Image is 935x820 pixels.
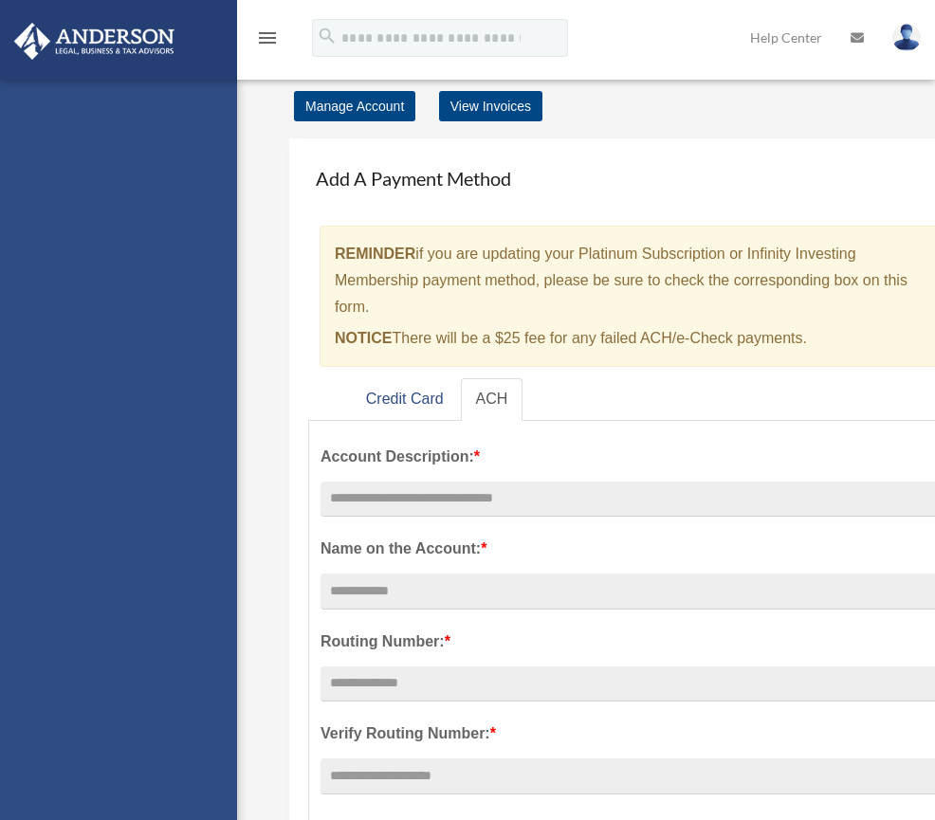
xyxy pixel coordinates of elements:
[439,91,542,121] a: View Invoices
[351,378,459,421] a: Credit Card
[317,26,338,46] i: search
[256,27,279,49] i: menu
[461,378,523,421] a: ACH
[256,33,279,49] a: menu
[9,23,180,60] img: Anderson Advisors Platinum Portal
[335,246,415,262] strong: REMINDER
[892,24,921,51] img: User Pic
[335,330,392,346] strong: NOTICE
[294,91,415,121] a: Manage Account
